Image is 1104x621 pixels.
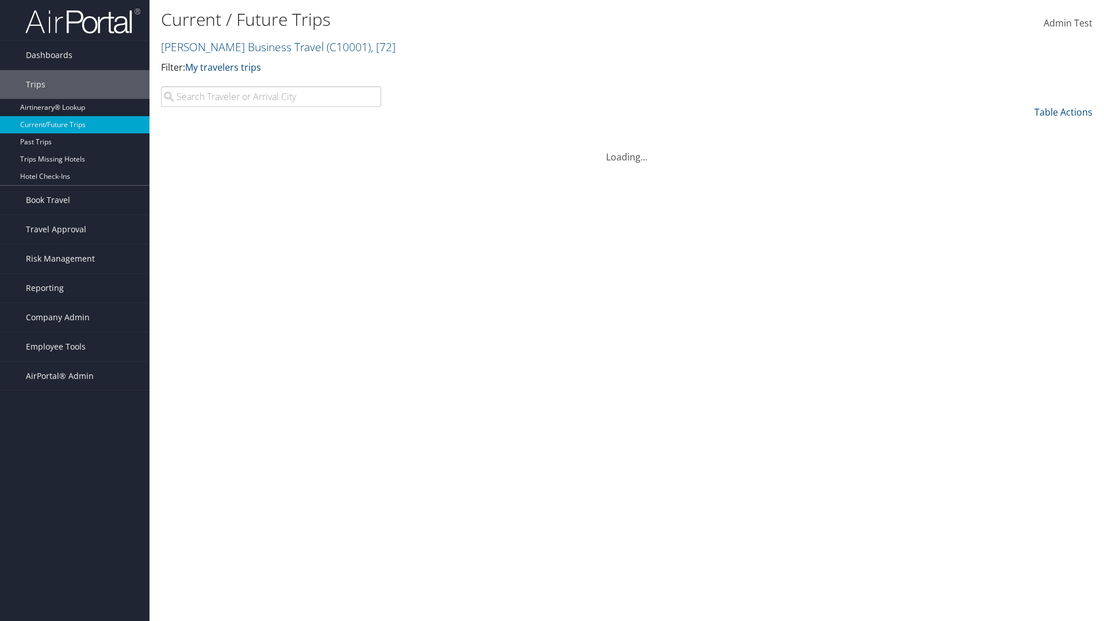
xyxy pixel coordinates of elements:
[26,332,86,361] span: Employee Tools
[26,41,72,70] span: Dashboards
[1044,17,1092,29] span: Admin Test
[1034,106,1092,118] a: Table Actions
[161,60,782,75] p: Filter:
[25,7,140,34] img: airportal-logo.png
[26,274,64,302] span: Reporting
[161,7,782,32] h1: Current / Future Trips
[185,61,261,74] a: My travelers trips
[26,70,45,99] span: Trips
[161,39,396,55] a: [PERSON_NAME] Business Travel
[161,86,381,107] input: Search Traveler or Arrival City
[26,186,70,214] span: Book Travel
[26,362,94,390] span: AirPortal® Admin
[26,303,90,332] span: Company Admin
[26,215,86,244] span: Travel Approval
[1044,6,1092,41] a: Admin Test
[26,244,95,273] span: Risk Management
[161,136,1092,164] div: Loading...
[371,39,396,55] span: , [ 72 ]
[327,39,371,55] span: ( C10001 )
